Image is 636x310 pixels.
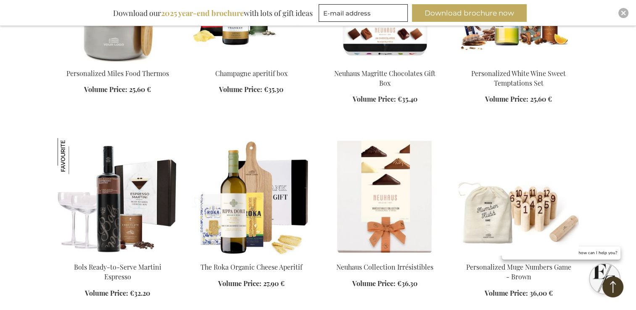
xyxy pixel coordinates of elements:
a: Neuhaus Magritte Chocolates Gift Box [334,69,435,87]
a: Personalized Miles Food Thermos [66,69,169,78]
a: Bols Ready-to-Serve Martini Espresso [74,263,161,281]
a: Bols Ready To Serve Martini Espresso Bols Ready-to-Serve Martini Espresso [58,252,178,260]
a: Champagne aperitif box [215,69,288,78]
input: E-mail address [319,4,408,22]
a: Volume Price: €36.30 [352,279,417,289]
a: Volume Price: 25,60 € [485,95,552,104]
a: Personalised Miles Food Thermos [58,58,178,66]
a: Neuhaus Magritte Chocolates Gift Box [325,58,445,66]
span: Volume Price: [353,95,396,103]
a: Personalized Muge Numbers Game - Brown [466,263,571,281]
img: The Roka Organic Cheese Aperitif [191,138,311,255]
a: Champagne Apéro Box Champagne aperitif box [191,58,311,66]
form: marketing offers and promotions [319,4,410,24]
a: Volume Price: €32.20 [85,289,150,298]
span: €35.30 [264,85,283,94]
a: Volume Price: 36,00 € [485,289,553,298]
span: Volume Price: [485,95,528,103]
span: Volume Price: [84,85,127,94]
img: Close [621,11,626,16]
span: 27,90 € [263,279,285,288]
div: Download our with lots of gift ideas [109,4,317,22]
a: The Roka Organic Cheese Aperitif [201,263,302,271]
span: €36.30 [397,279,417,288]
img: Bols Servierfertiger Martini Espresso [58,138,94,174]
span: Volume Price: [219,85,262,94]
div: Close [618,8,628,18]
a: Personalised white wine Personalized White Wine Sweet Temptations Set [459,58,579,66]
img: Personalised Muge Number Game - Brown [459,138,579,255]
span: 25,60 € [129,85,151,94]
a: Volume Price: €35.30 [219,85,283,95]
span: 36,00 € [530,289,553,297]
img: Neuhaus Irrésistibles Collection [325,138,445,255]
span: €35.40 [398,95,417,103]
span: 25,60 € [530,95,552,103]
span: Volume Price: [218,279,261,288]
a: Volume Price: 25,60 € [84,85,151,95]
span: Volume Price: [352,279,396,288]
a: The Roka Organic Cheese Aperitif [191,252,311,260]
button: Download brochure now [412,4,527,22]
a: Personalised Muge Number Game - Brown [459,252,579,260]
span: Volume Price: [485,289,528,297]
span: Volume Price: [85,289,128,297]
span: €32.20 [130,289,150,297]
a: Volume Price: 27,90 € [218,279,285,289]
b: 2025 year-end brochure [161,8,244,18]
a: Neuhaus Irrésistibles Collection [325,252,445,260]
a: Neuhaus Collection Irrésistibles [336,263,433,271]
img: Bols Ready To Serve Martini Espresso [58,138,178,255]
a: Personalized White Wine Sweet Temptations Set [471,69,566,87]
a: Volume Price: €35.40 [353,95,417,104]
